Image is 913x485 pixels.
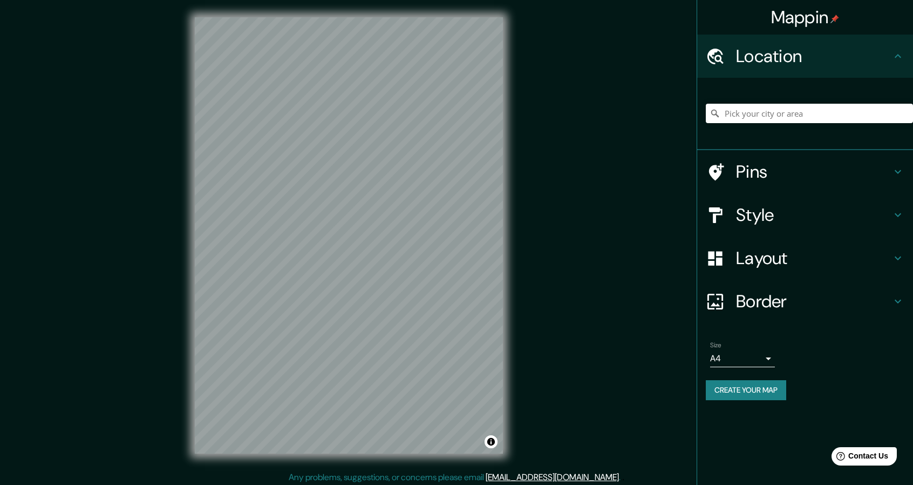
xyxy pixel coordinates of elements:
[485,435,498,448] button: Toggle attribution
[697,193,913,237] div: Style
[195,17,503,454] canvas: Map
[736,204,891,226] h4: Style
[697,237,913,280] div: Layout
[710,350,775,367] div: A4
[486,471,619,483] a: [EMAIL_ADDRESS][DOMAIN_NAME]
[697,280,913,323] div: Border
[289,471,621,484] p: Any problems, suggestions, or concerns please email .
[736,247,891,269] h4: Layout
[817,443,901,473] iframe: Help widget launcher
[771,6,840,28] h4: Mappin
[622,471,624,484] div: .
[830,15,839,23] img: pin-icon.png
[710,341,721,350] label: Size
[736,291,891,312] h4: Border
[736,161,891,183] h4: Pins
[697,35,913,78] div: Location
[697,150,913,193] div: Pins
[706,104,913,123] input: Pick your city or area
[736,45,891,67] h4: Location
[621,471,622,484] div: .
[706,380,786,400] button: Create your map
